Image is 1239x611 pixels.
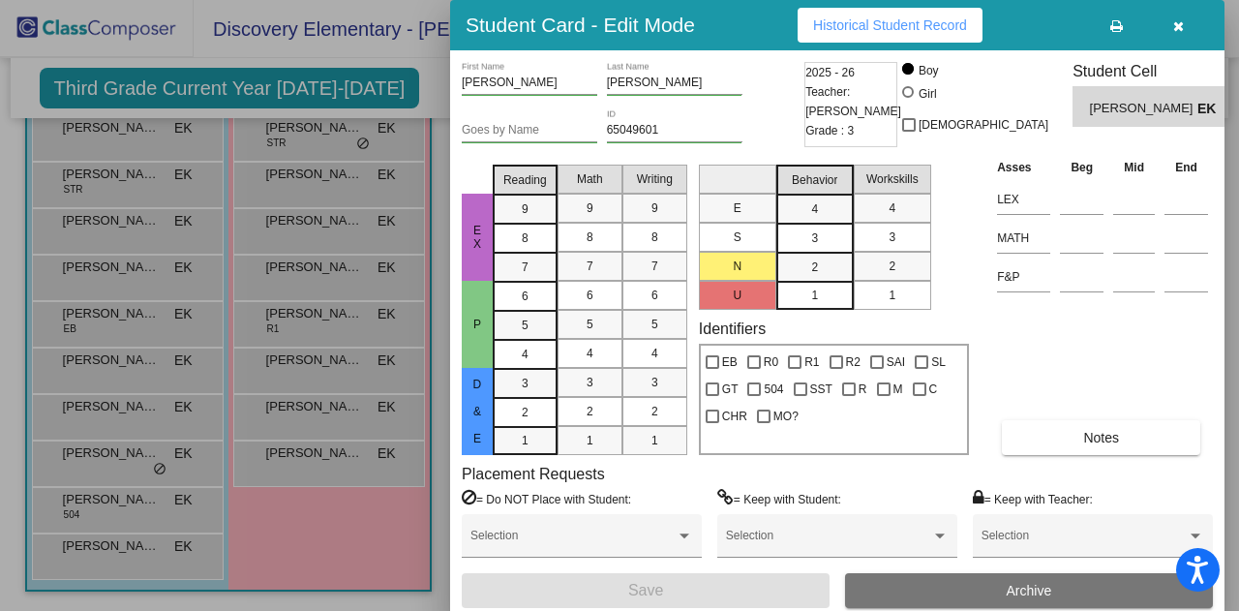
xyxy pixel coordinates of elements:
[764,378,783,401] span: 504
[651,432,658,449] span: 1
[805,121,854,140] span: Grade : 3
[889,287,895,304] span: 1
[468,318,486,331] span: P
[587,287,593,304] span: 6
[468,224,486,251] span: EX
[1090,99,1197,119] span: [PERSON_NAME]
[1160,157,1213,178] th: End
[462,573,830,608] button: Save
[889,258,895,275] span: 2
[587,199,593,217] span: 9
[804,351,819,374] span: R1
[918,62,939,79] div: Boy
[811,229,818,247] span: 3
[1002,420,1200,455] button: Notes
[522,346,529,363] span: 4
[764,351,778,374] span: R0
[846,351,861,374] span: R2
[462,124,597,137] input: goes by name
[717,489,841,508] label: = Keep with Student:
[887,351,905,374] span: SAI
[798,8,982,43] button: Historical Student Record
[918,85,937,103] div: Girl
[522,432,529,449] span: 1
[1108,157,1160,178] th: Mid
[522,229,529,247] span: 8
[466,13,695,37] h3: Student Card - Edit Mode
[587,316,593,333] span: 5
[931,351,946,374] span: SL
[651,229,658,246] span: 8
[889,199,895,217] span: 4
[651,403,658,420] span: 2
[866,170,919,188] span: Workskills
[522,375,529,392] span: 3
[805,63,855,82] span: 2025 - 26
[811,259,818,276] span: 2
[811,200,818,218] span: 4
[462,465,605,483] label: Placement Requests
[1197,99,1224,119] span: EK
[522,317,529,334] span: 5
[699,320,766,338] label: Identifiers
[929,378,938,401] span: C
[522,259,529,276] span: 7
[997,262,1050,291] input: assessment
[997,224,1050,253] input: assessment
[722,405,747,428] span: CHR
[503,171,547,189] span: Reading
[587,374,593,391] span: 3
[462,489,631,508] label: = Do NOT Place with Student:
[587,345,593,362] span: 4
[889,229,895,246] span: 3
[811,287,818,304] span: 1
[651,374,658,391] span: 3
[810,378,832,401] span: SST
[805,82,901,121] span: Teacher: [PERSON_NAME]
[893,378,903,401] span: M
[651,199,658,217] span: 9
[587,229,593,246] span: 8
[1055,157,1108,178] th: Beg
[651,316,658,333] span: 5
[628,582,663,598] span: Save
[1083,430,1119,445] span: Notes
[997,185,1050,214] input: assessment
[919,113,1048,137] span: [DEMOGRAPHIC_DATA]
[587,403,593,420] span: 2
[522,404,529,421] span: 2
[468,378,486,445] span: D & E
[587,258,593,275] span: 7
[522,200,529,218] span: 9
[587,432,593,449] span: 1
[792,171,837,189] span: Behavior
[845,573,1213,608] button: Archive
[577,170,603,188] span: Math
[607,124,742,137] input: Enter ID
[522,288,529,305] span: 6
[722,378,739,401] span: GT
[813,17,967,33] span: Historical Student Record
[773,405,799,428] span: MO?
[992,157,1055,178] th: Asses
[651,287,658,304] span: 6
[651,345,658,362] span: 4
[1007,583,1052,598] span: Archive
[722,351,738,374] span: EB
[651,258,658,275] span: 7
[637,170,673,188] span: Writing
[973,489,1093,508] label: = Keep with Teacher:
[859,378,867,401] span: R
